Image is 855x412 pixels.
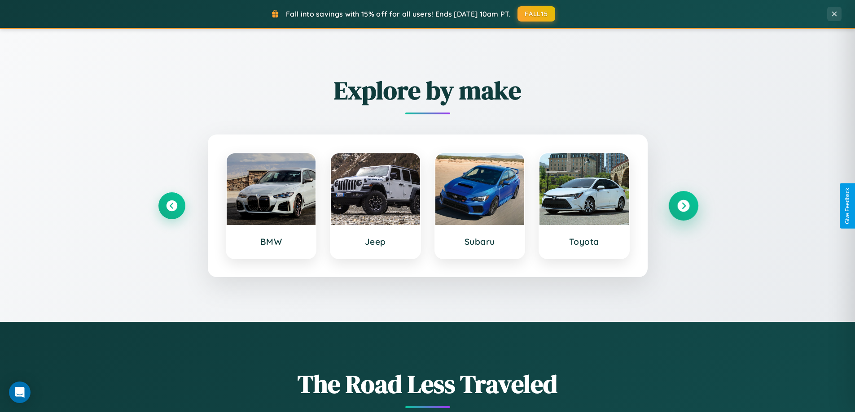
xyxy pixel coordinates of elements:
h2: Explore by make [158,73,697,108]
span: Fall into savings with 15% off for all users! Ends [DATE] 10am PT. [286,9,511,18]
h3: Jeep [340,236,411,247]
div: Open Intercom Messenger [9,382,31,403]
button: FALL15 [517,6,555,22]
div: Give Feedback [844,188,851,224]
h1: The Road Less Traveled [158,367,697,401]
h3: BMW [236,236,307,247]
h3: Toyota [548,236,620,247]
h3: Subaru [444,236,516,247]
